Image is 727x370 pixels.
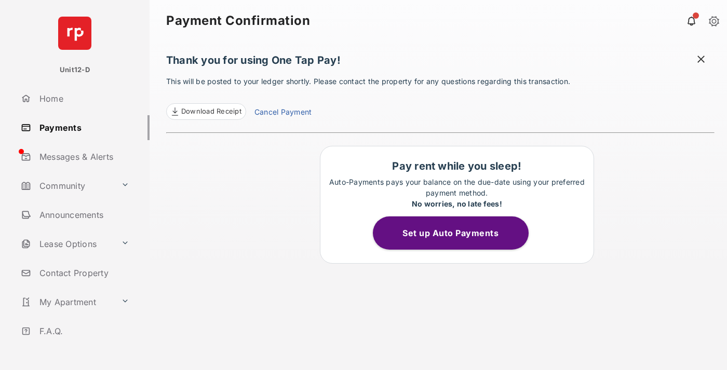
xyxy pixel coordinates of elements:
span: Download Receipt [181,106,241,117]
strong: Payment Confirmation [166,15,310,27]
p: Unit12-D [60,65,90,75]
a: Community [17,173,117,198]
a: Download Receipt [166,103,246,120]
p: Auto-Payments pays your balance on the due-date using your preferred payment method. [326,176,588,209]
a: Lease Options [17,231,117,256]
h1: Thank you for using One Tap Pay! [166,54,715,72]
a: Cancel Payment [254,106,312,120]
a: My Apartment [17,290,117,314]
a: Set up Auto Payments [373,228,541,238]
button: Set up Auto Payments [373,216,529,250]
a: Contact Property [17,261,150,285]
p: This will be posted to your ledger shortly. Please contact the property for any questions regardi... [166,76,715,120]
a: F.A.Q. [17,319,150,344]
h1: Pay rent while you sleep! [326,160,588,172]
a: Announcements [17,202,150,227]
div: No worries, no late fees! [326,198,588,209]
img: svg+xml;base64,PHN2ZyB4bWxucz0iaHR0cDovL3d3dy53My5vcmcvMjAwMC9zdmciIHdpZHRoPSI2NCIgaGVpZ2h0PSI2NC... [58,17,91,50]
a: Home [17,86,150,111]
a: Messages & Alerts [17,144,150,169]
a: Payments [17,115,150,140]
